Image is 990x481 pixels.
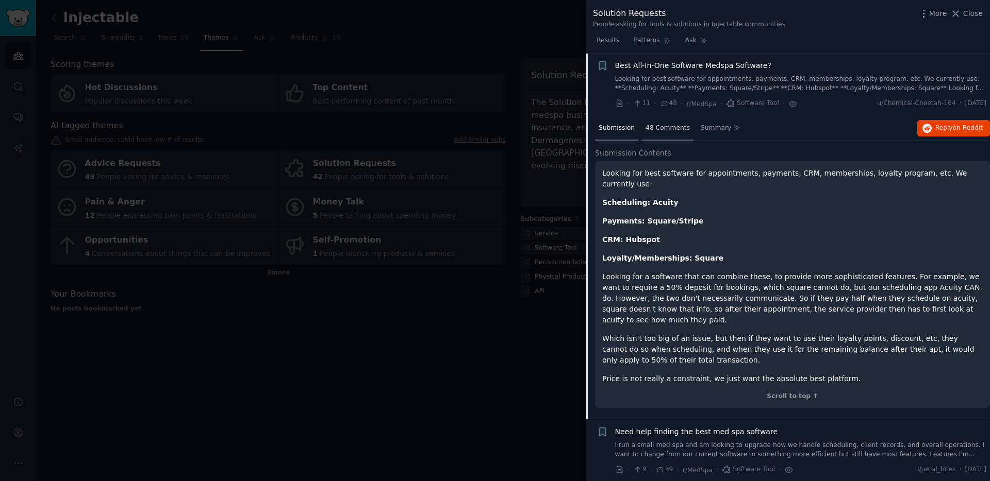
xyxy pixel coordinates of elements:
span: r/MedSpa [687,100,717,108]
span: · [628,465,630,475]
a: Need help finding the best med spa software [615,426,778,437]
p: Looking for best software for appointments, payments, CRM, memberships, loyalty program, etc. We ... [602,168,983,190]
span: · [783,98,785,109]
a: Best All-In-One Software Medspa Software? [615,60,771,71]
span: · [676,465,679,475]
span: · [650,465,652,475]
span: Reply [935,124,983,133]
span: Submission Contents [595,148,671,159]
span: Software Tool [722,465,775,474]
strong: CRM: Hubspot [602,235,660,244]
p: Which isn't too big of an issue, but then if they want to use their loyalty points, discount, etc... [602,333,983,366]
button: Replyon Reddit [917,120,990,136]
span: Close [963,8,983,19]
span: [DATE] [965,465,986,474]
span: on Reddit [953,124,983,131]
a: I run a small med spa and am looking to upgrade how we handle scheduling, client records, and ove... [615,441,987,459]
p: Price is not really a constraint, we just want the absolute best platform. [602,373,983,384]
span: u/petal_bites [915,465,956,474]
span: 48 [660,99,677,108]
span: · [779,465,781,475]
span: u/Chemical-Cheetah-164 [877,99,955,108]
span: · [654,98,656,109]
span: 48 Comments [646,124,690,133]
a: Patterns [630,32,674,54]
span: Software Tool [726,99,779,108]
span: · [960,465,962,474]
p: Looking for a software that can combine these, to provide more sophisticated features. For exampl... [602,271,983,325]
span: 9 [633,465,646,474]
span: 11 [633,99,650,108]
button: Close [950,8,983,19]
strong: Payments: Square/Stripe [602,217,704,225]
strong: Loyalty/Memberships: Square [602,254,723,262]
span: · [628,98,630,109]
span: Submission [599,124,635,133]
span: · [716,465,718,475]
span: · [960,99,962,108]
span: r/MedSpa [683,467,713,474]
a: Results [593,32,623,54]
span: Summary [701,124,731,133]
span: Patterns [634,36,659,45]
span: Results [597,36,619,45]
span: [DATE] [965,99,986,108]
strong: Scheduling: Acuity [602,198,679,207]
a: Looking for best software for appointments, payments, CRM, memberships, loyalty program, etc. We ... [615,75,987,93]
div: People asking for tools & solutions in Injectable communities [593,20,785,29]
span: · [681,98,683,109]
span: · [720,98,722,109]
button: More [918,8,947,19]
div: Solution Requests [593,7,785,20]
span: 39 [656,465,673,474]
a: Ask [682,32,711,54]
div: Scroll to top ↑ [602,392,983,401]
span: More [929,8,947,19]
span: Ask [685,36,697,45]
